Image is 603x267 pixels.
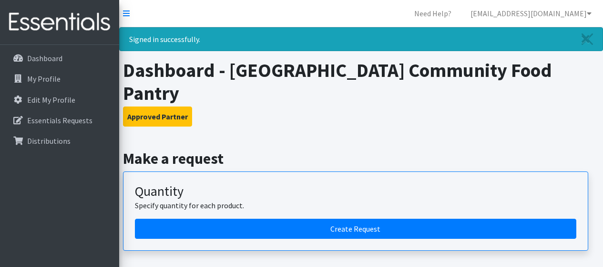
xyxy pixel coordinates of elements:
img: HumanEssentials [4,6,115,38]
a: Create a request by quantity [135,219,576,239]
a: Edit My Profile [4,90,115,109]
p: Distributions [27,136,71,146]
a: Distributions [4,131,115,150]
h2: Make a request [123,150,600,168]
div: Signed in successfully. [119,27,603,51]
a: [EMAIL_ADDRESS][DOMAIN_NAME] [463,4,599,23]
h1: Dashboard - [GEOGRAPHIC_DATA] Community Food Pantry [123,59,600,105]
p: Edit My Profile [27,95,75,105]
h3: Quantity [135,183,576,200]
p: Essentials Requests [27,116,92,125]
a: Close [572,28,603,51]
p: My Profile [27,74,61,84]
a: Need Help? [407,4,459,23]
a: My Profile [4,69,115,88]
p: Dashboard [27,53,62,63]
a: Dashboard [4,49,115,68]
a: Essentials Requests [4,111,115,130]
button: Approved Partner [123,107,192,127]
p: Specify quantity for each product. [135,200,576,211]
